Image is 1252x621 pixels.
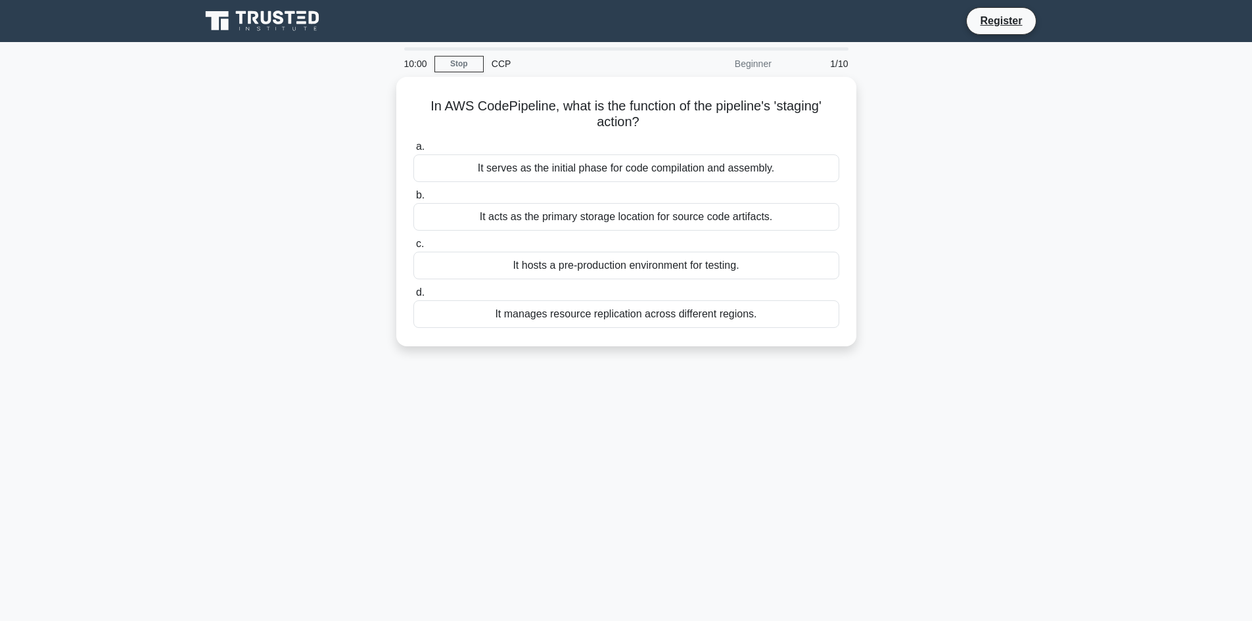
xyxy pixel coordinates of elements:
span: a. [416,141,425,152]
span: b. [416,189,425,200]
a: Stop [434,56,484,72]
div: It serves as the initial phase for code compilation and assembly. [413,154,839,182]
span: c. [416,238,424,249]
div: It hosts a pre-production environment for testing. [413,252,839,279]
div: 10:00 [396,51,434,77]
div: It acts as the primary storage location for source code artifacts. [413,203,839,231]
h5: In AWS CodePipeline, what is the function of the pipeline's 'staging' action? [412,98,841,131]
div: It manages resource replication across different regions. [413,300,839,328]
a: Register [972,12,1030,29]
div: 1/10 [779,51,856,77]
span: d. [416,287,425,298]
div: Beginner [664,51,779,77]
div: CCP [484,51,664,77]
